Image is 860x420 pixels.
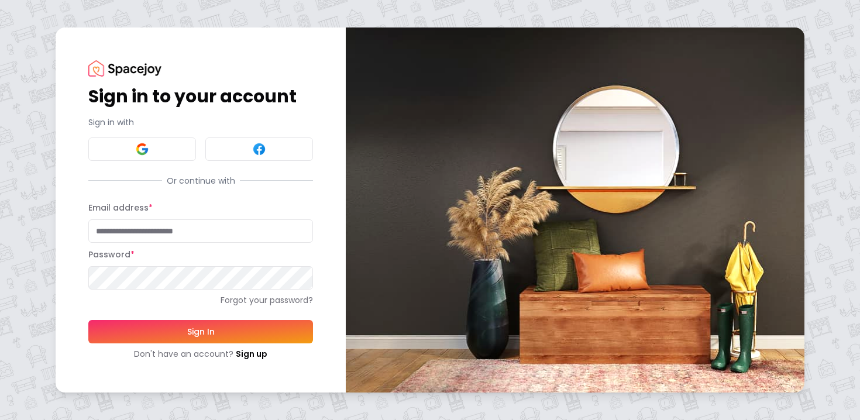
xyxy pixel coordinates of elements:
img: Facebook signin [252,142,266,156]
p: Sign in with [88,116,313,128]
img: Spacejoy Logo [88,60,161,76]
button: Sign In [88,320,313,343]
a: Sign up [236,348,267,360]
label: Email address [88,202,153,214]
span: Or continue with [162,175,240,187]
label: Password [88,249,135,260]
div: Don't have an account? [88,348,313,360]
img: Google signin [135,142,149,156]
h1: Sign in to your account [88,86,313,107]
img: banner [346,27,804,392]
a: Forgot your password? [88,294,313,306]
